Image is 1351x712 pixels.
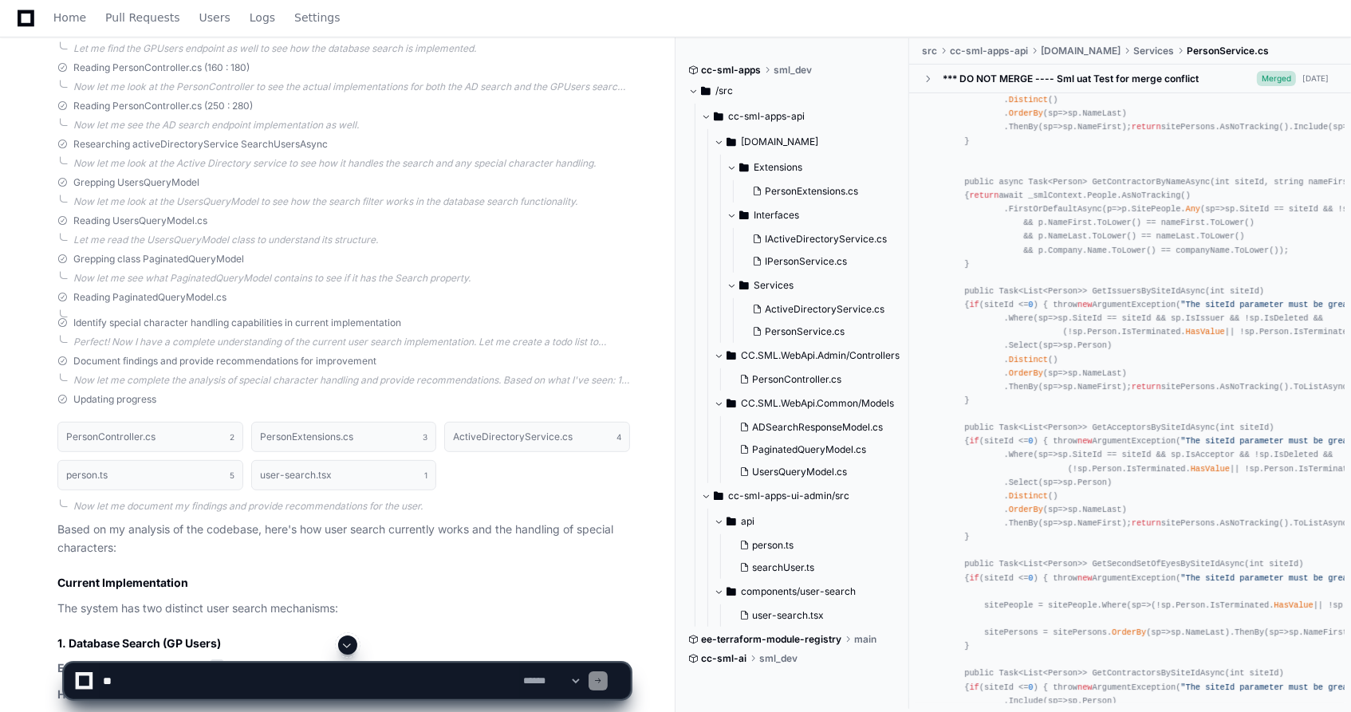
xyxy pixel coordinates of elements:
[728,490,849,502] span: cc-sml-apps-ui-admin/src
[1274,600,1313,610] span: HasValue
[1009,368,1043,378] span: OrderBy
[1269,627,1289,637] span: =>
[57,521,630,557] p: Based on my analysis of the codebase, here's how user search currently works and the handling of ...
[1186,327,1225,336] span: HasValue
[73,336,630,348] div: Perfect! Now I have a complete understanding of the current user search implementation. Let me cr...
[1009,355,1048,364] span: Distinct
[746,180,890,203] button: PersonExtensions.cs
[733,368,890,391] button: PersonController.cs
[774,64,812,77] span: sml_dev
[423,431,427,443] span: 3
[1043,340,1063,350] span: =>
[765,255,847,268] span: IPersonService.cs
[752,561,814,574] span: searchUser.ts
[73,176,199,189] span: Grepping UsersQueryModel
[1186,204,1200,214] span: Any
[701,64,761,77] span: cc-sml-apps
[1151,627,1171,637] span: =>
[53,13,86,22] span: Home
[1043,122,1063,132] span: =>
[73,374,630,387] div: Now let me complete the analysis of special character handling and provide recommendations. Based...
[1132,122,1161,132] span: return
[1009,95,1048,104] span: Distinct
[73,119,630,132] div: Now let me see the AD search endpoint implementation as well.
[1048,108,1058,118] span: sp
[688,78,897,104] button: /src
[715,85,733,97] span: /src
[714,343,900,368] button: CC.SML.WebApi.Admin/Controllers
[73,317,401,329] span: Identify special character handling capabilities in current implementation
[73,291,226,304] span: Reading PaginatedQueryModel.cs
[73,100,253,112] span: Reading PersonController.cs (250 : 280)
[1009,108,1043,118] span: OrderBy
[728,110,805,123] span: cc-sml-apps-api
[1041,45,1121,57] span: [DOMAIN_NAME]
[922,45,937,57] span: src
[714,129,900,155] button: [DOMAIN_NAME]
[1077,436,1092,446] span: new
[746,298,890,321] button: ActiveDirectoryService.cs
[741,585,856,598] span: components/user-search
[752,539,794,552] span: person.ts
[969,573,979,583] span: if
[714,391,900,416] button: CC.SML.WebApi.Common/Models
[765,185,858,198] span: PersonExtensions.cs
[1048,368,1058,378] span: sp
[1112,627,1146,637] span: OrderBy
[73,138,328,151] span: Researching activeDirectoryService SearchUsersAsync
[701,483,900,509] button: cc-sml-apps-ui-admin/src
[950,45,1028,57] span: cc-sml-apps-api
[1132,600,1152,610] span: =>
[741,349,900,362] span: CC.SML.WebApi.Admin/Controllers
[66,470,108,480] h1: person.ts
[733,604,890,627] button: user-search.tsx
[73,42,630,55] div: Let me find the GPUsers endpoint as well to see how the database search is implemented.
[105,13,179,22] span: Pull Requests
[752,466,847,478] span: UsersQueryModel.cs
[746,321,890,343] button: PersonService.cs
[1107,204,1122,214] span: =>
[727,132,736,151] svg: Directory
[1191,464,1230,474] span: HasValue
[1048,505,1058,514] span: sp
[251,422,437,452] button: PersonExtensions.cs3
[250,13,275,22] span: Logs
[1107,204,1112,214] span: p
[73,355,376,368] span: Document findings and provide recommendations for improvement
[260,470,332,480] h1: user-search.tsx
[1043,518,1063,528] span: =>
[57,422,243,452] button: PersonController.cs2
[741,515,754,528] span: api
[1205,204,1215,214] span: sp
[294,13,340,22] span: Settings
[765,233,887,246] span: IActiveDirectoryService.cs
[733,557,890,579] button: searchUser.ts
[739,206,749,225] svg: Directory
[57,575,630,591] h2: Current Implementation
[1043,382,1053,391] span: sp
[230,431,234,443] span: 2
[701,633,841,646] span: ee-terraform-module-registry
[727,155,900,180] button: Extensions
[765,325,845,338] span: PersonService.cs
[701,104,900,129] button: cc-sml-apps-api
[746,250,890,273] button: IPersonService.cs
[854,633,876,646] span: main
[1028,300,1033,309] span: 0
[1038,450,1048,459] span: sp
[1333,122,1342,132] span: sp
[73,157,630,170] div: Now let me look at the Active Directory service to see how it handles the search and any special ...
[733,461,890,483] button: UsersQueryModel.cs
[73,195,630,208] div: Now let me look at the UsersQueryModel to see how the search filter works in the database search ...
[752,443,866,456] span: PaginatedQueryModel.cs
[1038,313,1058,323] span: =>
[752,373,841,386] span: PersonController.cs
[765,303,884,316] span: ActiveDirectoryService.cs
[754,161,802,174] span: Extensions
[1038,450,1058,459] span: =>
[1009,491,1048,501] span: Distinct
[733,534,890,557] button: person.ts
[1151,627,1160,637] span: sp
[1028,573,1033,583] span: 0
[1205,204,1225,214] span: =>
